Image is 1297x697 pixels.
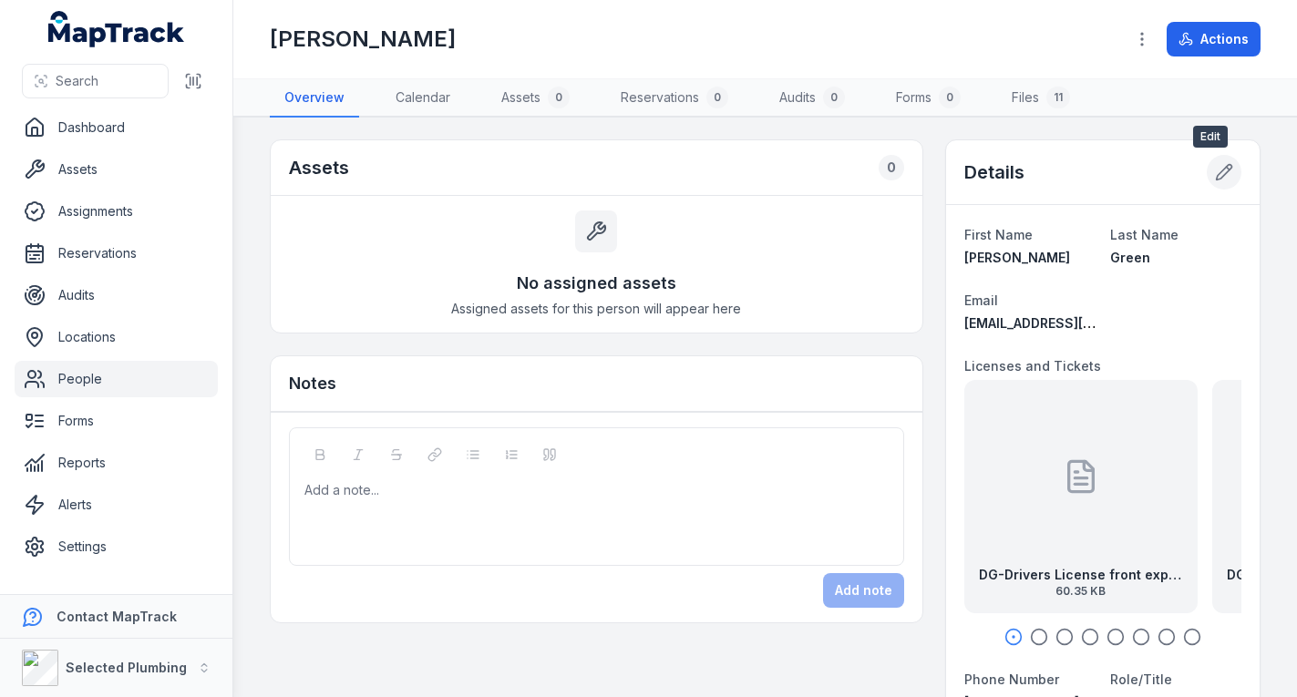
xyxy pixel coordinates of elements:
[1046,87,1070,108] div: 11
[289,371,336,396] h3: Notes
[1110,250,1150,265] span: Green
[270,79,359,118] a: Overview
[66,660,187,675] strong: Selected Plumbing
[939,87,961,108] div: 0
[964,292,998,308] span: Email
[964,315,1184,331] span: [EMAIL_ADDRESS][DOMAIN_NAME]
[964,671,1059,687] span: Phone Number
[15,109,218,146] a: Dashboard
[451,300,741,318] span: Assigned assets for this person will appear here
[1167,22,1261,56] button: Actions
[1193,126,1228,148] span: Edit
[15,235,218,272] a: Reservations
[979,566,1183,584] strong: DG-Drivers License front exp [DATE]
[15,361,218,397] a: People
[15,277,218,313] a: Audits
[548,87,570,108] div: 0
[15,487,218,523] a: Alerts
[15,403,218,439] a: Forms
[15,193,218,230] a: Assignments
[57,609,177,624] strong: Contact MapTrack
[979,584,1183,599] span: 60.35 KB
[997,79,1085,118] a: Files11
[964,358,1101,374] span: Licenses and Tickets
[517,271,676,296] h3: No assigned assets
[22,64,169,98] button: Search
[706,87,728,108] div: 0
[765,79,860,118] a: Audits0
[15,528,218,565] a: Settings
[606,79,743,118] a: Reservations0
[15,445,218,481] a: Reports
[881,79,975,118] a: Forms0
[289,155,349,180] h2: Assets
[381,79,465,118] a: Calendar
[964,227,1033,242] span: First Name
[15,151,218,188] a: Assets
[15,319,218,355] a: Locations
[964,159,1024,185] h2: Details
[964,250,1070,265] span: [PERSON_NAME]
[1110,671,1172,687] span: Role/Title
[270,25,456,54] h1: [PERSON_NAME]
[48,11,185,47] a: MapTrack
[1110,227,1179,242] span: Last Name
[56,72,98,90] span: Search
[487,79,584,118] a: Assets0
[879,155,904,180] div: 0
[823,87,845,108] div: 0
